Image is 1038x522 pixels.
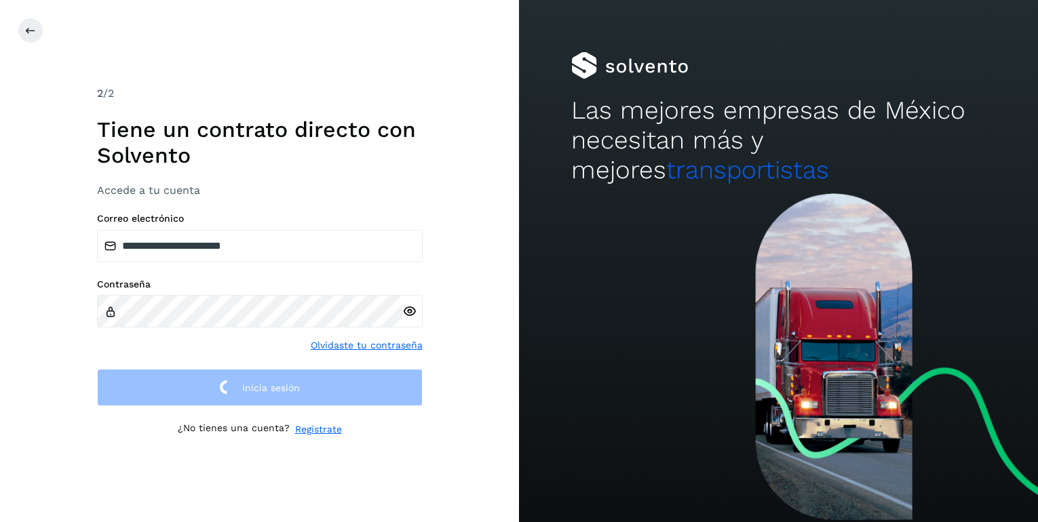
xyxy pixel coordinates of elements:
span: 2 [97,87,103,100]
span: transportistas [666,155,829,184]
label: Contraseña [97,279,423,290]
a: Regístrate [295,422,342,437]
h3: Accede a tu cuenta [97,184,423,197]
label: Correo electrónico [97,213,423,224]
p: ¿No tienes una cuenta? [178,422,290,437]
h2: Las mejores empresas de México necesitan más y mejores [571,96,986,186]
div: /2 [97,85,423,102]
h1: Tiene un contrato directo con Solvento [97,117,423,169]
span: Inicia sesión [242,383,300,393]
a: Olvidaste tu contraseña [311,338,423,353]
button: Inicia sesión [97,369,423,406]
